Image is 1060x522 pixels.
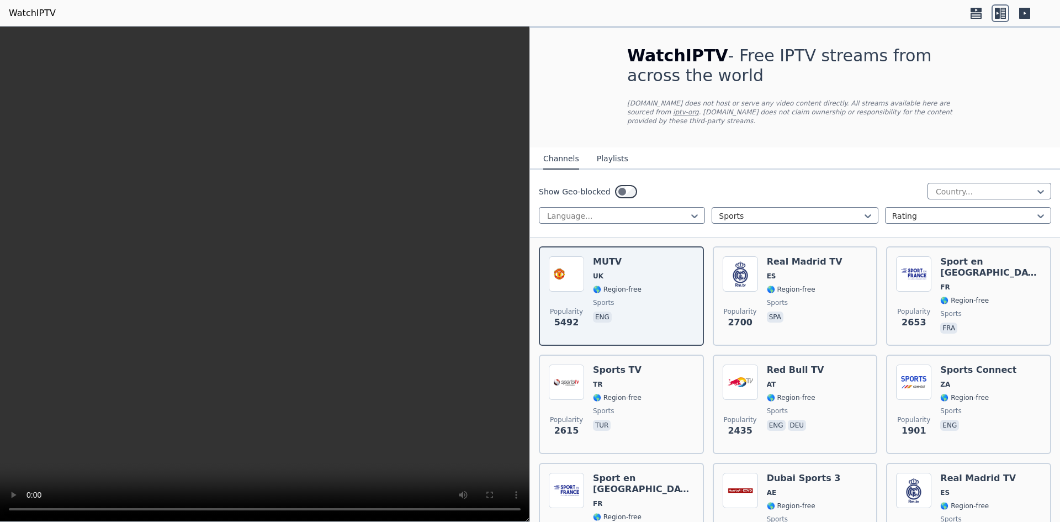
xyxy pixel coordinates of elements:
p: eng [593,312,612,323]
span: WatchIPTV [627,46,728,65]
span: 5492 [554,316,579,329]
span: 🌎 Region-free [593,513,642,521]
span: 2435 [728,424,752,437]
span: sports [767,407,788,415]
img: Real Madrid TV [896,473,931,508]
img: Dubai Sports 3 [723,473,758,508]
span: AT [767,380,776,389]
h1: - Free IPTV streams from across the world [627,46,963,86]
span: sports [767,298,788,307]
span: 2615 [554,424,579,437]
span: Popularity [897,415,930,424]
p: spa [767,312,783,323]
span: sports [940,407,961,415]
button: Channels [543,149,579,170]
span: 🌎 Region-free [593,393,642,402]
span: 🌎 Region-free [940,296,989,305]
a: iptv-org [673,108,699,116]
a: WatchIPTV [9,7,56,20]
span: Popularity [550,307,583,316]
img: Real Madrid TV [723,256,758,292]
span: TR [593,380,602,389]
h6: Sports TV [593,365,642,376]
p: eng [940,420,959,431]
p: eng [767,420,786,431]
span: 2700 [728,316,752,329]
span: 🌎 Region-free [940,393,989,402]
h6: MUTV [593,256,642,267]
span: 🌎 Region-free [767,393,815,402]
span: AE [767,488,776,497]
span: FR [593,499,602,508]
span: ES [940,488,950,497]
span: 🌎 Region-free [593,285,642,294]
h6: Sport en [GEOGRAPHIC_DATA] [940,256,1041,278]
p: fra [940,323,957,334]
h6: Sports Connect [940,365,1016,376]
img: Sports Connect [896,365,931,400]
span: 🌎 Region-free [940,502,989,510]
p: tur [593,420,611,431]
label: Show Geo-blocked [539,186,611,197]
span: ES [767,272,776,281]
span: 🌎 Region-free [767,285,815,294]
span: ZA [940,380,950,389]
span: 🌎 Region-free [767,502,815,510]
h6: Real Madrid TV [767,256,842,267]
span: Popularity [724,415,757,424]
p: deu [788,420,807,431]
span: 2653 [902,316,926,329]
span: Popularity [897,307,930,316]
h6: Real Madrid TV [940,473,1016,484]
span: sports [593,407,614,415]
img: Sports TV [549,365,584,400]
span: 1901 [902,424,926,437]
h6: Red Bull TV [767,365,824,376]
button: Playlists [597,149,628,170]
p: [DOMAIN_NAME] does not host or serve any video content directly. All streams available here are s... [627,99,963,125]
span: Popularity [724,307,757,316]
span: UK [593,272,603,281]
span: FR [940,283,950,292]
img: Red Bull TV [723,365,758,400]
h6: Sport en [GEOGRAPHIC_DATA] [593,473,694,495]
img: Sport en France [896,256,931,292]
span: Popularity [550,415,583,424]
span: sports [593,298,614,307]
img: Sport en France [549,473,584,508]
span: sports [940,309,961,318]
img: MUTV [549,256,584,292]
h6: Dubai Sports 3 [767,473,841,484]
